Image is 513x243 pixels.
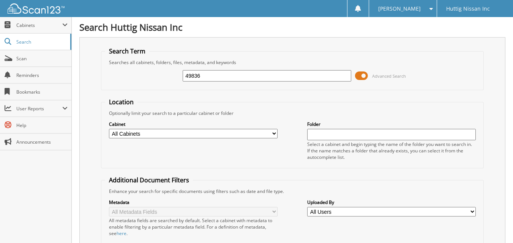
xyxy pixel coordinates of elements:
[16,72,68,78] span: Reminders
[16,105,62,112] span: User Reports
[79,21,505,33] h1: Search Huttig Nissan Inc
[16,55,68,62] span: Scan
[378,6,421,11] span: [PERSON_NAME]
[105,47,149,55] legend: Search Term
[105,188,480,194] div: Enhance your search for specific documents using filters such as date and file type.
[105,176,193,184] legend: Additional Document Filters
[16,22,62,28] span: Cabinets
[105,110,480,116] div: Optionally limit your search to a particular cabinet or folder
[109,121,278,127] label: Cabinet
[372,73,406,79] span: Advanced Search
[105,98,137,106] legend: Location
[16,89,68,95] span: Bookmarks
[307,121,476,127] label: Folder
[8,3,65,14] img: scan123-logo-white.svg
[109,199,278,205] label: Metadata
[16,139,68,145] span: Announcements
[117,230,126,237] a: here
[16,39,66,45] span: Search
[16,122,68,129] span: Help
[109,217,278,237] div: All metadata fields are searched by default. Select a cabinet with metadata to enable filtering b...
[446,6,490,11] span: Huttig Nissan Inc
[307,199,476,205] label: Uploaded By
[105,59,480,66] div: Searches all cabinets, folders, files, metadata, and keywords
[307,141,476,160] div: Select a cabinet and begin typing the name of the folder you want to search in. If the name match...
[475,207,513,243] iframe: Chat Widget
